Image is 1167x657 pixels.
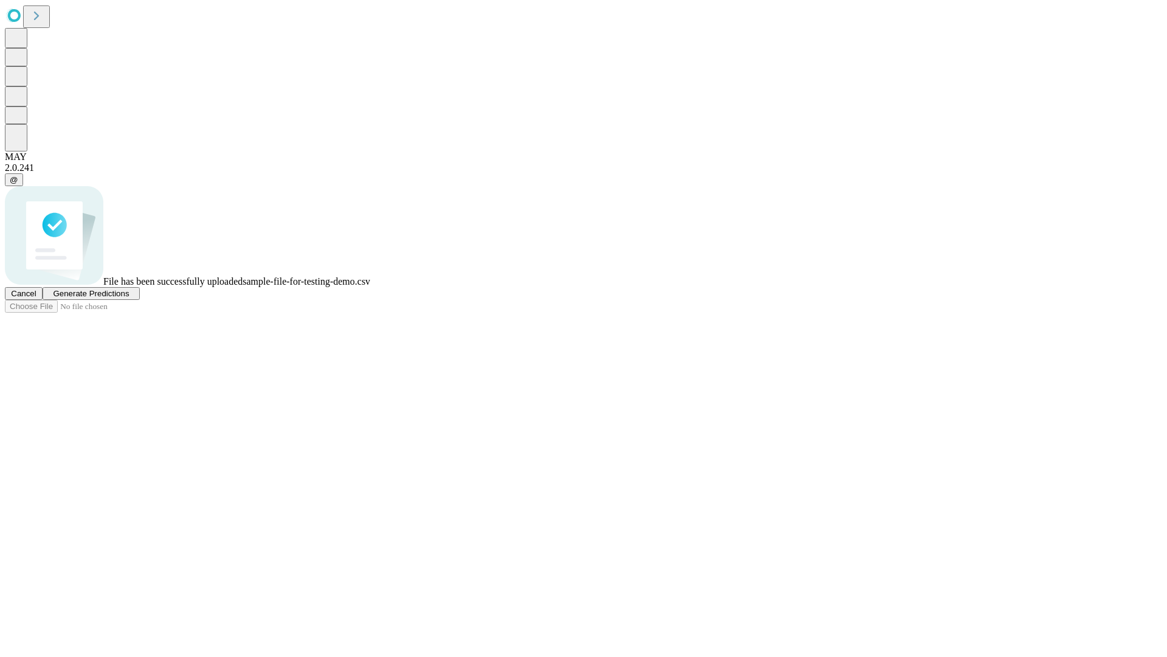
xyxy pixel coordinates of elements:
button: Cancel [5,287,43,300]
button: @ [5,173,23,186]
span: Generate Predictions [53,289,129,298]
span: Cancel [11,289,36,298]
div: 2.0.241 [5,162,1162,173]
span: @ [10,175,18,184]
span: File has been successfully uploaded [103,276,243,287]
button: Generate Predictions [43,287,140,300]
span: sample-file-for-testing-demo.csv [243,276,370,287]
div: MAY [5,151,1162,162]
